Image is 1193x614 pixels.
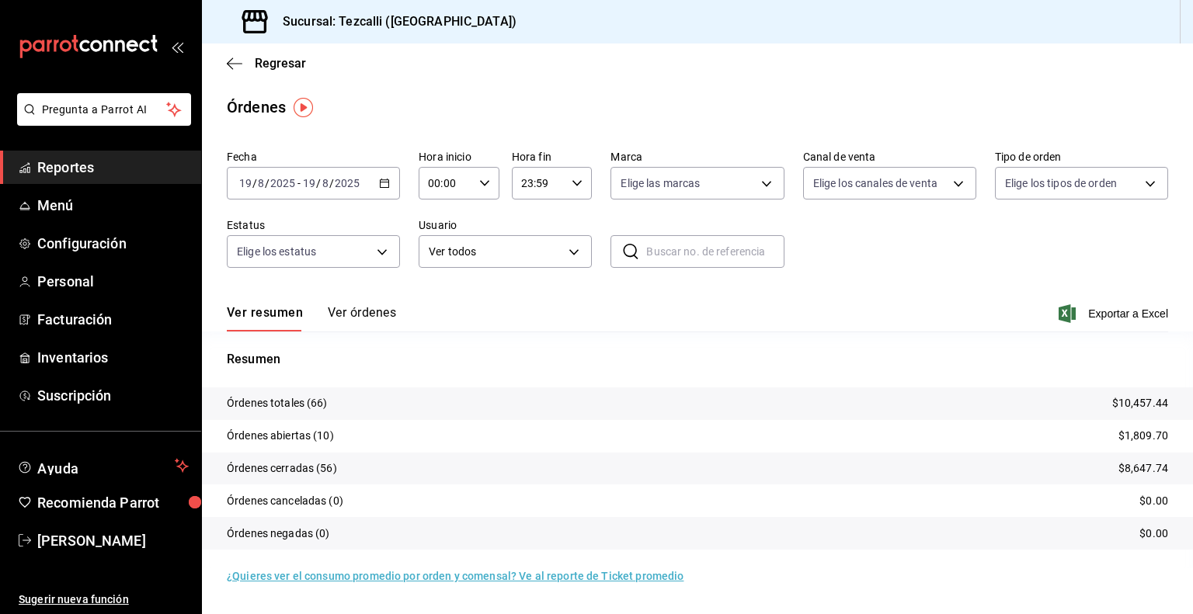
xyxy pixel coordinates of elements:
button: Ver resumen [227,305,303,331]
label: Hora inicio [419,151,499,162]
span: Elige los canales de venta [813,175,937,191]
p: $1,809.70 [1118,428,1168,444]
span: Suscripción [37,385,189,406]
input: -- [302,177,316,189]
p: $0.00 [1139,526,1168,542]
label: Tipo de orden [995,151,1168,162]
a: Pregunta a Parrot AI [11,113,191,129]
span: Sugerir nueva función [19,591,189,608]
input: -- [322,177,329,189]
span: / [329,177,334,189]
span: Elige los tipos de orden [1005,175,1117,191]
label: Hora fin [512,151,593,162]
span: / [252,177,257,189]
span: Inventarios [37,347,189,368]
h3: Sucursal: Tezcalli ([GEOGRAPHIC_DATA]) [270,12,517,31]
label: Canal de venta [803,151,976,162]
button: Pregunta a Parrot AI [17,93,191,126]
p: Órdenes canceladas (0) [227,493,343,509]
img: Tooltip marker [294,98,313,117]
span: Reportes [37,157,189,178]
p: Órdenes totales (66) [227,395,328,411]
span: Menú [37,195,189,216]
span: Recomienda Parrot [37,492,189,513]
span: Ver todos [429,244,563,260]
span: Configuración [37,233,189,254]
p: Órdenes abiertas (10) [227,428,334,444]
span: Elige los estatus [237,244,316,259]
input: -- [257,177,265,189]
span: Ayuda [37,456,169,475]
label: Usuario [419,220,592,231]
input: -- [238,177,252,189]
input: ---- [270,177,296,189]
button: Ver órdenes [328,305,396,331]
span: - [297,177,301,189]
span: Regresar [255,56,306,71]
span: / [316,177,321,189]
a: ¿Quieres ver el consumo promedio por orden y comensal? Ve al reporte de Ticket promedio [227,570,683,582]
p: Órdenes negadas (0) [227,526,330,542]
input: ---- [334,177,360,189]
p: $0.00 [1139,493,1168,509]
span: Pregunta a Parrot AI [42,102,167,118]
span: Facturación [37,309,189,330]
button: open_drawer_menu [171,40,183,53]
div: Órdenes [227,95,286,119]
p: $8,647.74 [1118,460,1168,477]
p: Resumen [227,350,1168,369]
button: Exportar a Excel [1062,304,1168,323]
span: / [265,177,270,189]
label: Fecha [227,151,400,162]
span: Elige las marcas [621,175,700,191]
p: Órdenes cerradas (56) [227,460,337,477]
input: Buscar no. de referencia [646,236,784,267]
label: Estatus [227,220,400,231]
p: $10,457.44 [1112,395,1168,411]
span: [PERSON_NAME] [37,530,189,551]
div: navigation tabs [227,305,396,331]
button: Regresar [227,56,306,71]
label: Marca [610,151,784,162]
span: Personal [37,271,189,292]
